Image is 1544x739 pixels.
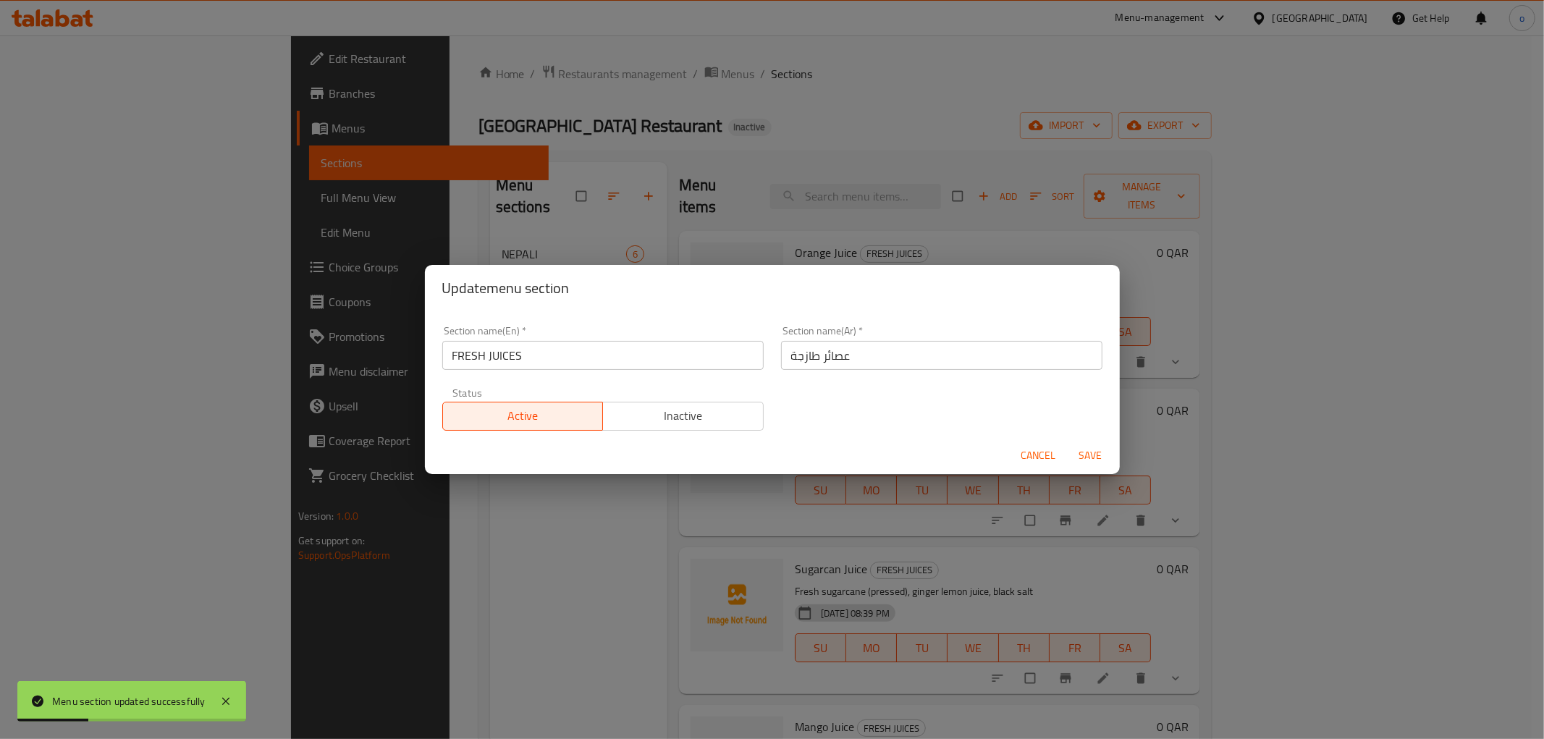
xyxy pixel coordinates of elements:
[1073,447,1108,465] span: Save
[52,693,206,709] div: Menu section updated successfully
[609,405,758,426] span: Inactive
[1016,442,1062,469] button: Cancel
[1021,447,1056,465] span: Cancel
[781,341,1102,370] input: Please enter section name(ar)
[442,276,1102,300] h2: Update menu section
[442,402,604,431] button: Active
[442,341,764,370] input: Please enter section name(en)
[602,402,764,431] button: Inactive
[1068,442,1114,469] button: Save
[449,405,598,426] span: Active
